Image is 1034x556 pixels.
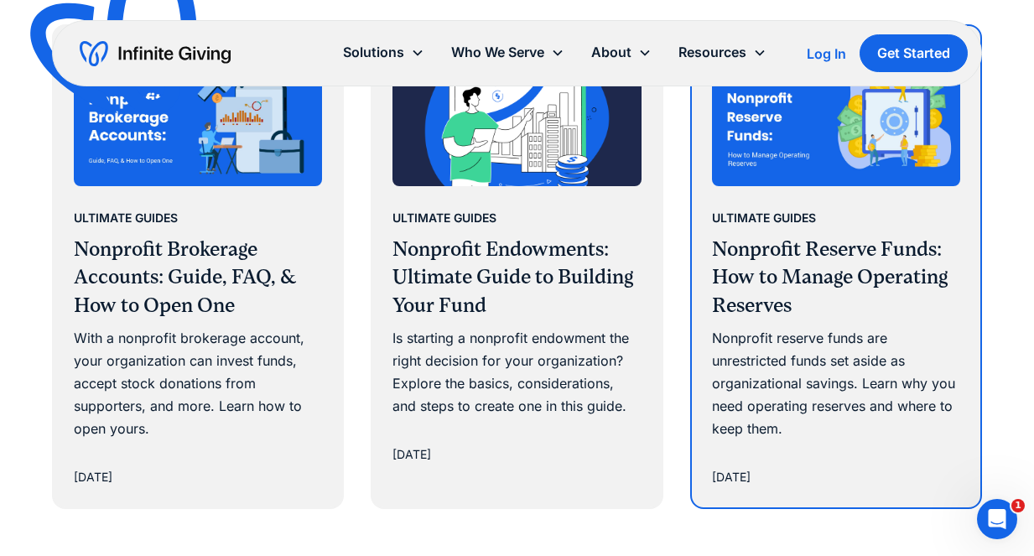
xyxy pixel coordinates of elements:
div: [DATE] [392,444,431,465]
div: Ultimate Guides [74,208,178,228]
div: Resources [678,41,746,64]
div: Who We Serve [438,34,578,70]
div: Nonprofit reserve funds are unrestricted funds set aside as organizational savings. Learn why you... [712,327,961,441]
h3: Nonprofit Brokerage Accounts: Guide, FAQ, & How to Open One [74,236,323,320]
a: Ultimate GuidesNonprofit Brokerage Accounts: Guide, FAQ, & How to Open OneWith a nonprofit broker... [54,26,343,508]
a: Ultimate GuidesNonprofit Endowments: Ultimate Guide to Building Your FundIs starting a nonprofit ... [372,26,662,485]
h3: Nonprofit Endowments: Ultimate Guide to Building Your Fund [392,236,642,320]
h3: Nonprofit Reserve Funds: How to Manage Operating Reserves [712,236,961,320]
span: 1 [1011,499,1025,512]
div: Ultimate Guides [712,208,816,228]
div: Log In [807,47,846,60]
div: About [578,34,665,70]
div: [DATE] [74,467,112,487]
div: Resources [665,34,780,70]
a: home [80,40,231,67]
div: Solutions [343,41,404,64]
div: With a nonprofit brokerage account, your organization can invest funds, accept stock donations fr... [74,327,323,441]
a: Ultimate GuidesNonprofit Reserve Funds: How to Manage Operating ReservesNonprofit reserve funds a... [692,26,981,508]
a: Get Started [860,34,968,72]
a: Log In [807,44,846,64]
div: [DATE] [712,467,751,487]
div: Ultimate Guides [392,208,496,228]
div: Who We Serve [451,41,544,64]
div: Solutions [330,34,438,70]
div: About [591,41,631,64]
iframe: Intercom live chat [977,499,1017,539]
div: Is starting a nonprofit endowment the right decision for your organization? Explore the basics, c... [392,327,642,418]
